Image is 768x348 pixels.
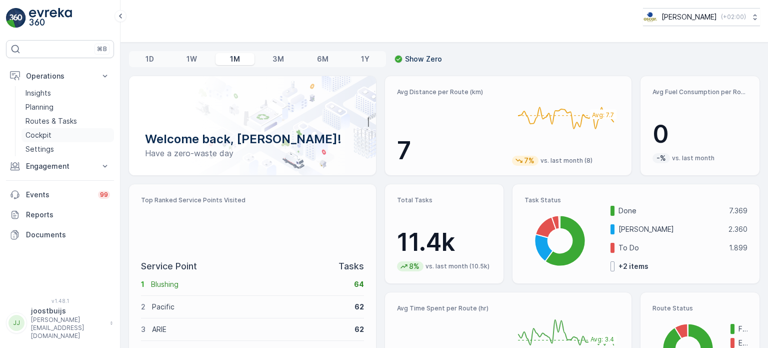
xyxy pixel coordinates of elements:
p: vs. last month (10.5k) [425,262,489,270]
a: Documents [6,225,114,245]
p: Documents [26,230,110,240]
p: Total Tasks [397,196,492,204]
p: Events [26,190,92,200]
p: Welcome back, [PERSON_NAME]! [145,131,360,147]
p: 11.4k [397,227,492,257]
p: Reports [26,210,110,220]
p: + 2 items [618,261,648,271]
p: To Do [618,243,722,253]
p: [PERSON_NAME] [618,224,722,234]
p: 1Y [361,54,369,64]
p: 7 [397,136,504,166]
p: ( +02:00 ) [721,13,746,21]
p: Blushing [151,279,347,289]
span: v 1.48.1 [6,298,114,304]
p: 62 [354,324,364,334]
p: 1 [141,279,144,289]
p: Engagement [26,161,94,171]
p: Cockpit [25,130,51,140]
p: joostbuijs [31,306,105,316]
p: 3M [272,54,284,64]
p: Insights [25,88,51,98]
p: 64 [354,279,364,289]
a: Cockpit [21,128,114,142]
p: 3 [141,324,145,334]
p: 6M [317,54,328,64]
p: Operations [26,71,94,81]
p: 7.369 [729,206,747,216]
p: Task Status [524,196,747,204]
p: Tasks [338,259,364,273]
p: 1W [186,54,197,64]
a: Events99 [6,185,114,205]
p: 8% [408,261,420,271]
p: 2 [141,302,145,312]
a: Insights [21,86,114,100]
p: [PERSON_NAME] [661,12,717,22]
img: basis-logo_rgb2x.png [643,12,657,23]
p: Settings [25,144,54,154]
p: Planning [25,102,53,112]
p: Avg Distance per Route (km) [397,88,504,96]
p: 7% [523,156,535,166]
p: 99 [100,191,108,199]
p: ARIE [152,324,348,334]
button: Operations [6,66,114,86]
a: Reports [6,205,114,225]
img: logo [6,8,26,28]
p: 1M [230,54,240,64]
p: 62 [354,302,364,312]
p: Avg Fuel Consumption per Route (lt) [652,88,747,96]
p: ⌘B [97,45,107,53]
p: Expired [738,338,747,348]
p: [PERSON_NAME][EMAIL_ADDRESS][DOMAIN_NAME] [31,316,105,340]
button: JJjoostbuijs[PERSON_NAME][EMAIL_ADDRESS][DOMAIN_NAME] [6,306,114,340]
button: Engagement [6,156,114,176]
p: vs. last month (8) [540,157,592,165]
p: Routes & Tasks [25,116,77,126]
p: Route Status [652,304,747,312]
p: vs. last month [672,154,714,162]
p: Pacific [152,302,348,312]
p: Done [618,206,722,216]
a: Routes & Tasks [21,114,114,128]
p: Service Point [141,259,197,273]
div: JJ [8,315,24,331]
p: Show Zero [405,54,442,64]
p: 1.899 [729,243,747,253]
a: Settings [21,142,114,156]
img: logo_light-DOdMpM7g.png [29,8,72,28]
p: Avg Time Spent per Route (hr) [397,304,504,312]
p: 0 [652,119,747,149]
button: [PERSON_NAME](+02:00) [643,8,760,26]
a: Planning [21,100,114,114]
p: Finished [738,324,747,334]
p: -% [655,153,667,163]
p: Have a zero-waste day [145,147,360,159]
p: 1D [145,54,154,64]
p: Top Ranked Service Points Visited [141,196,364,204]
p: 2.360 [728,224,747,234]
